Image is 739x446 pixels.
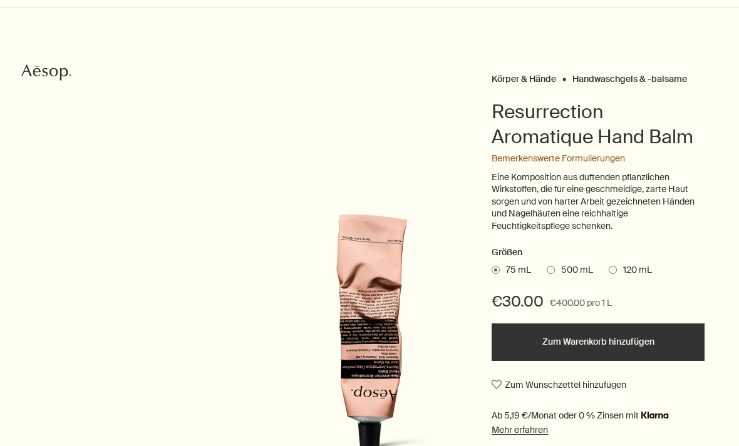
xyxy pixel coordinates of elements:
[21,63,71,82] svg: Aesop
[492,245,705,260] h2: Größen
[572,73,687,79] a: Handwaschgels & -balsame
[492,373,626,396] button: Zum Wunschzettel hinzufügen
[492,73,556,79] a: Körper & Hände
[500,264,531,276] span: 75 mL
[492,99,705,150] h1: Resurrection Aromatique Hand Balm
[617,264,652,276] span: 120 mL
[18,60,75,88] a: Aesop
[492,291,544,312] span: €30.00
[492,171,705,233] p: Eine Komposition aus duftenden pflanzlichen Wirkstoffen, die für eine geschmeidige, zarte Haut so...
[555,264,593,276] span: 500 mL
[492,323,705,361] button: Zum Warenkorb hinzufügen - €30.00
[550,296,612,311] span: €400.00 pro 1 L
